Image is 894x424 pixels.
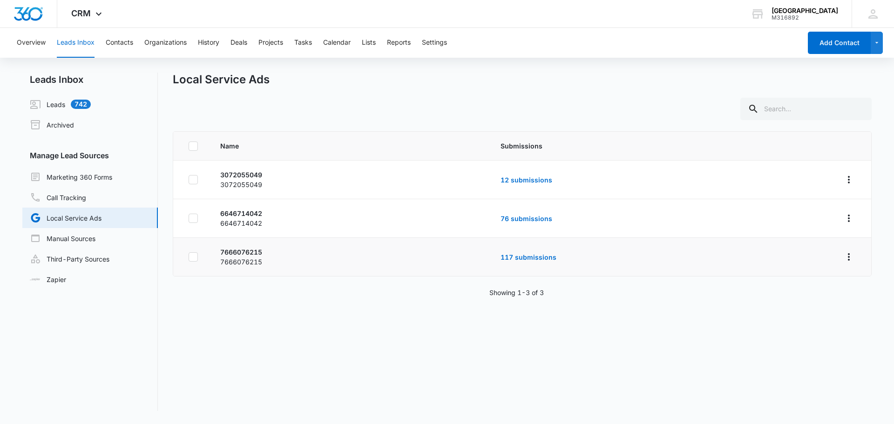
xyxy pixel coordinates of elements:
[362,28,376,58] button: Lists
[772,14,838,21] div: account id
[501,215,552,222] a: 76 submissions
[841,172,856,187] button: Overflow Menu
[220,141,478,151] span: Name
[808,32,871,54] button: Add Contact
[220,247,478,257] p: 7666076215
[30,233,95,244] a: Manual Sources
[501,176,552,184] a: 12 submissions
[501,141,819,151] span: Submissions
[323,28,351,58] button: Calendar
[220,257,478,267] p: 7666076215
[144,28,187,58] button: Organizations
[841,211,856,226] button: Overflow Menu
[22,150,158,161] h3: Manage Lead Sources
[294,28,312,58] button: Tasks
[772,7,838,14] div: account name
[422,28,447,58] button: Settings
[30,253,109,264] a: Third-Party Sources
[30,99,91,110] a: Leads742
[30,171,112,182] a: Marketing 360 Forms
[740,98,872,120] input: Search...
[30,275,66,284] a: Zapier
[230,28,247,58] button: Deals
[71,8,91,18] span: CRM
[17,28,46,58] button: Overview
[220,218,478,228] p: 6646714042
[198,28,219,58] button: History
[30,192,86,203] a: Call Tracking
[220,170,478,180] p: 3072055049
[489,288,544,297] p: Showing 1-3 of 3
[387,28,411,58] button: Reports
[30,212,102,223] a: Local Service Ads
[501,253,556,261] a: 117 submissions
[841,249,856,264] button: Overflow Menu
[220,180,478,189] p: 3072055049
[220,209,478,218] p: 6646714042
[106,28,133,58] button: Contacts
[22,73,158,87] h2: Leads Inbox
[173,73,270,87] h1: Local Service Ads
[30,119,74,130] a: Archived
[57,28,95,58] button: Leads Inbox
[258,28,283,58] button: Projects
